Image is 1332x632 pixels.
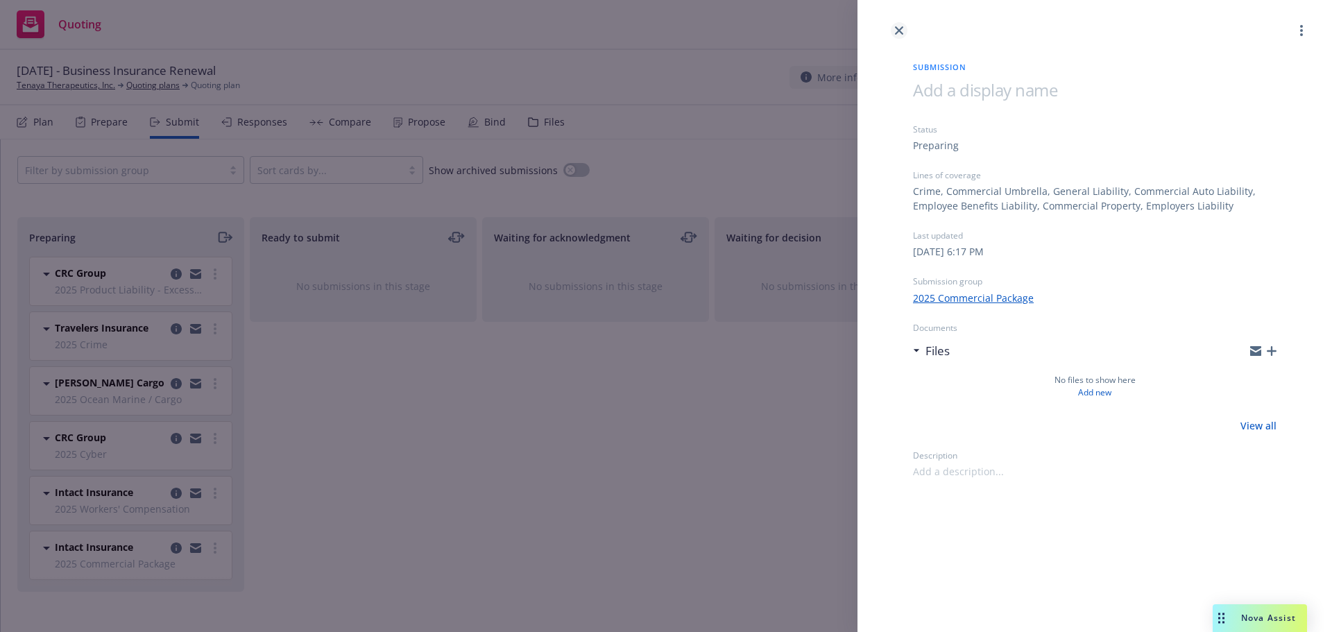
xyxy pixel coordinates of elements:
div: Files [913,342,950,360]
span: No files to show here [1054,374,1136,386]
div: Drag to move [1213,604,1230,632]
a: more [1293,22,1310,39]
div: Preparing [913,138,959,153]
a: 2025 Commercial Package [913,291,1034,305]
div: [DATE] 6:17 PM [913,244,984,259]
span: Submission [913,61,1276,73]
div: Description [913,450,1276,461]
span: Nova Assist [1241,612,1296,624]
a: close [891,22,907,39]
div: Crime, Commercial Umbrella, General Liability, Commercial Auto Liability, Employee Benefits Liabi... [913,184,1276,213]
a: Add new [1078,386,1111,399]
div: Submission group [913,275,1276,287]
button: Nova Assist [1213,604,1307,632]
div: Lines of coverage [913,169,1276,181]
div: Documents [913,322,1276,334]
h3: Files [925,342,950,360]
div: Status [913,123,1276,135]
div: Last updated [913,230,1276,241]
a: View all [1240,418,1276,433]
